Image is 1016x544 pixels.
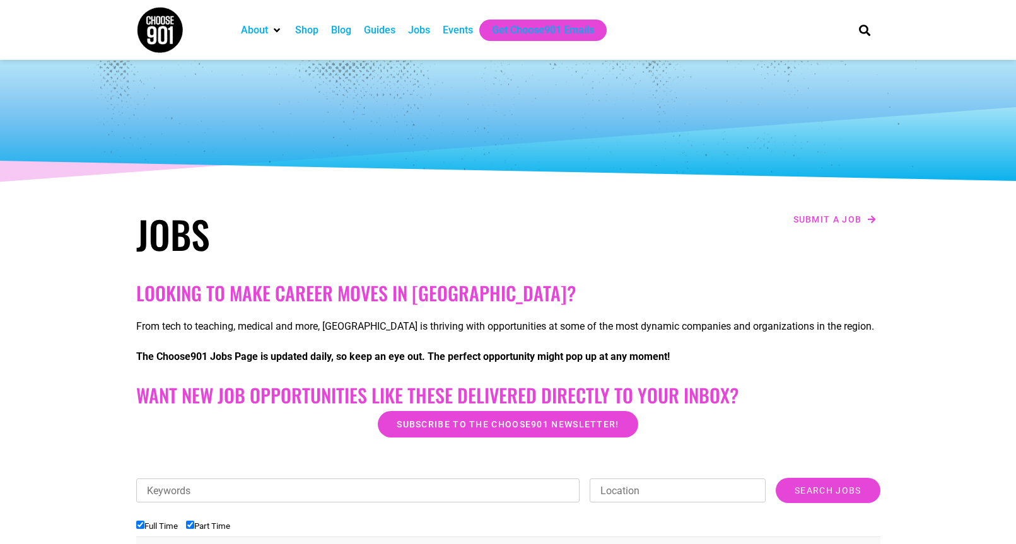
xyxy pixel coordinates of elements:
label: Part Time [186,521,230,531]
input: Search Jobs [776,478,880,503]
a: Jobs [408,23,430,38]
input: Full Time [136,521,144,529]
strong: The Choose901 Jobs Page is updated daily, so keep an eye out. The perfect opportunity might pop u... [136,350,670,362]
a: Get Choose901 Emails [492,23,594,38]
div: About [235,20,289,41]
div: Search [854,20,875,40]
h2: Looking to make career moves in [GEOGRAPHIC_DATA]? [136,282,880,304]
p: From tech to teaching, medical and more, [GEOGRAPHIC_DATA] is thriving with opportunities at some... [136,319,880,334]
h2: Want New Job Opportunities like these Delivered Directly to your Inbox? [136,384,880,407]
span: Submit a job [793,215,862,224]
input: Keywords [136,478,580,502]
a: About [241,23,268,38]
a: Submit a job [790,211,880,228]
input: Location [590,478,766,502]
nav: Main nav [235,20,838,41]
input: Part Time [186,521,194,529]
a: Events [443,23,473,38]
a: Blog [331,23,351,38]
a: Subscribe to the Choose901 newsletter! [378,411,638,437]
h1: Jobs [136,211,502,257]
span: Subscribe to the Choose901 newsletter! [397,420,619,429]
a: Shop [295,23,318,38]
label: Full Time [136,521,178,531]
a: Guides [364,23,395,38]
